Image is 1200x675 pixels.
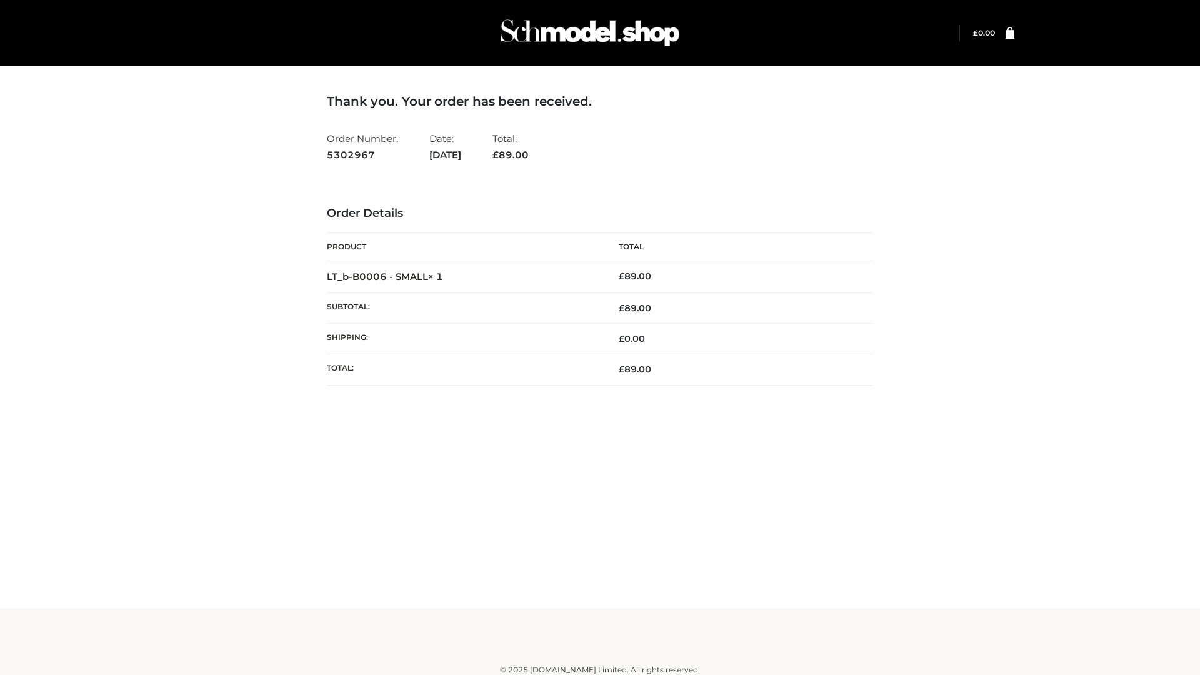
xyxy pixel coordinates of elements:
bdi: 0.00 [619,333,645,344]
th: Subtotal: [327,292,600,323]
span: £ [492,149,499,161]
bdi: 0.00 [973,28,995,37]
strong: LT_b-B0006 - SMALL [327,271,443,282]
span: £ [973,28,978,37]
h3: Thank you. Your order has been received. [327,94,873,109]
th: Total [600,233,873,261]
th: Product [327,233,600,261]
strong: [DATE] [429,147,461,163]
span: 89.00 [619,302,651,314]
span: £ [619,333,624,344]
bdi: 89.00 [619,271,651,282]
strong: × 1 [428,271,443,282]
span: £ [619,271,624,282]
span: £ [619,364,624,375]
li: Order Number: [327,127,398,166]
img: Schmodel Admin 964 [496,8,684,57]
th: Total: [327,354,600,385]
h3: Order Details [327,207,873,221]
span: 89.00 [492,149,529,161]
th: Shipping: [327,324,600,354]
li: Date: [429,127,461,166]
span: 89.00 [619,364,651,375]
a: £0.00 [973,28,995,37]
li: Total: [492,127,529,166]
strong: 5302967 [327,147,398,163]
span: £ [619,302,624,314]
